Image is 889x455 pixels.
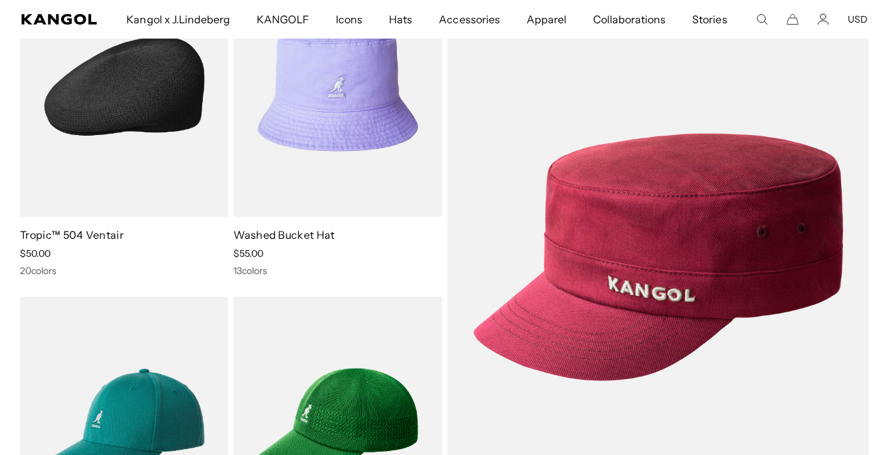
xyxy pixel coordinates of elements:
[817,13,829,25] a: Account
[233,247,263,259] span: $55.00
[20,247,51,259] span: $50.00
[20,228,124,241] a: Tropic™ 504 Ventair
[233,265,442,277] div: 13 colors
[848,13,868,25] button: USD
[21,14,98,25] a: Kangol
[20,265,228,277] div: 20 colors
[756,13,768,25] summary: Search here
[787,13,799,25] button: Cart
[233,228,334,241] a: Washed Bucket Hat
